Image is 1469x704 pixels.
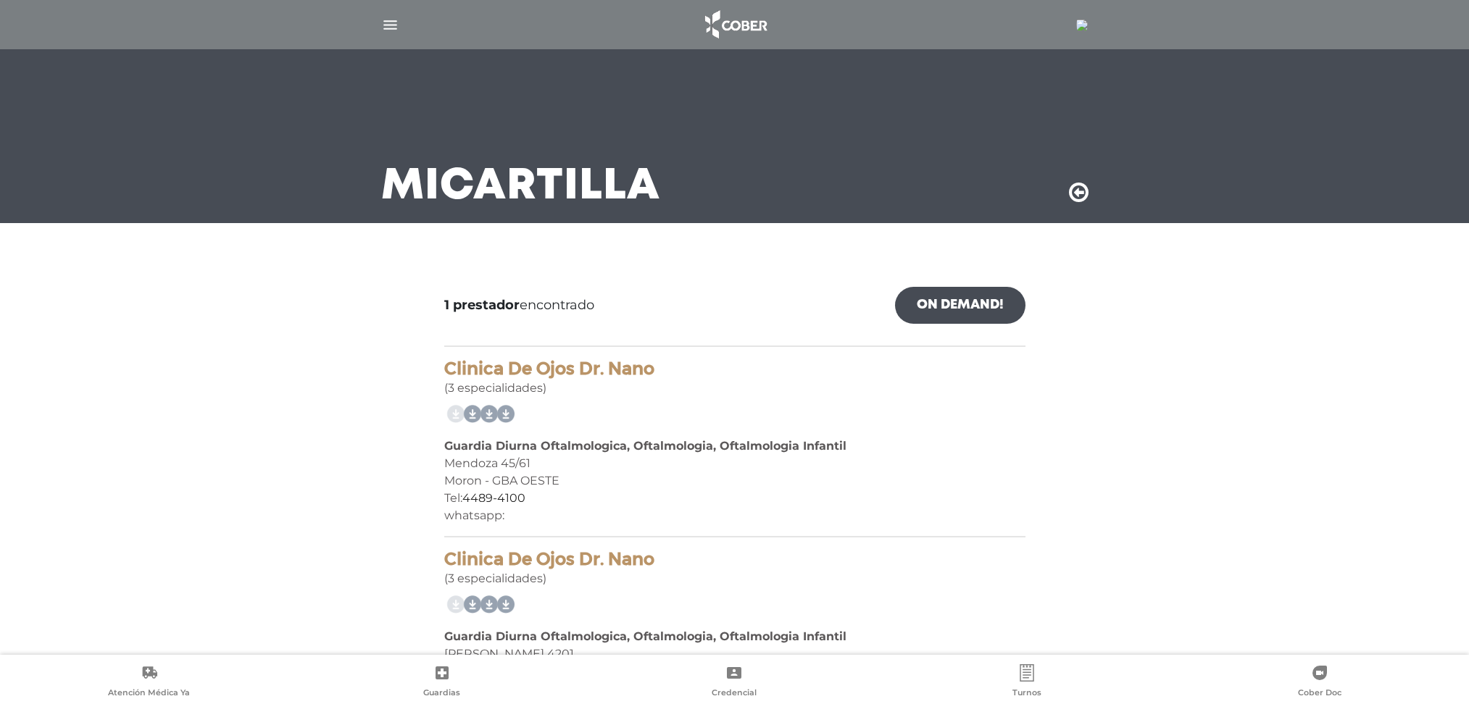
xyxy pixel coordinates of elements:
h4: Clinica De Ojos Dr. Nano [444,549,1025,570]
span: Atención Médica Ya [108,687,190,700]
span: encontrado [444,296,594,315]
span: Cober Doc [1298,687,1341,700]
b: 1 prestador [444,297,520,313]
h3: Mi Cartilla [381,168,660,206]
h4: Clinica De Ojos Dr. Nano [444,359,1025,380]
b: Guardia Diurna Oftalmologica, Oftalmologia, Oftalmologia Infantil [444,629,846,643]
span: Turnos [1012,687,1041,700]
img: 24613 [1076,20,1088,31]
div: [PERSON_NAME] 4201 [444,645,1025,663]
div: Moron - GBA OESTE [444,472,1025,490]
img: logo_cober_home-white.png [697,7,773,42]
a: On Demand! [895,287,1025,324]
b: Guardia Diurna Oftalmologica, Oftalmologia, Oftalmologia Infantil [444,439,846,453]
div: whatsapp: [444,507,1025,524]
a: Guardias [296,664,588,701]
a: Turnos [881,664,1173,701]
a: Atención Médica Ya [3,664,296,701]
img: Cober_menu-lines-white.svg [381,16,399,34]
a: Credencial [588,664,881,701]
div: (3 especialidades) [444,549,1025,587]
a: 4489-4100 [462,491,525,505]
div: (3 especialidades) [444,359,1025,397]
div: Mendoza 45/61 [444,455,1025,472]
a: Cober Doc [1173,664,1466,701]
span: Guardias [423,687,460,700]
div: Tel: [444,490,1025,507]
span: Credencial [712,687,757,700]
